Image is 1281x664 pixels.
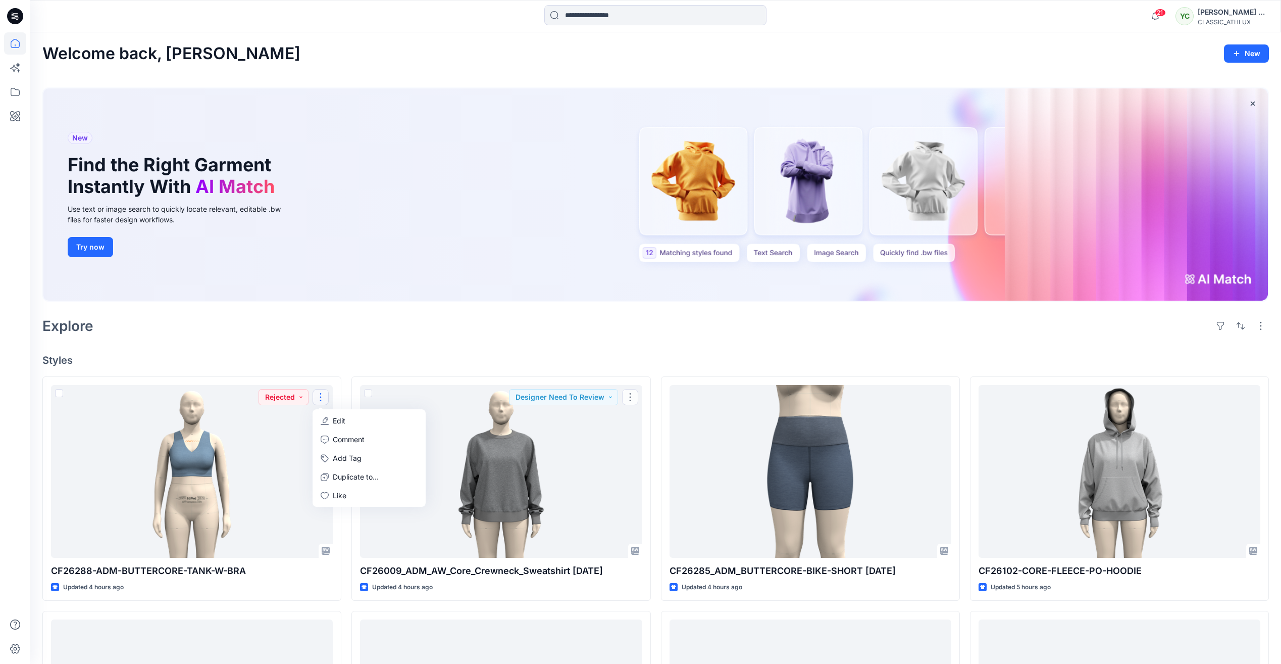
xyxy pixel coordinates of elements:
[979,564,1260,578] p: CF26102-CORE-FLEECE-PO-HOODIE
[68,154,280,198] h1: Find the Right Garment Instantly With
[333,415,345,426] p: Edit
[68,204,295,225] div: Use text or image search to quickly locate relevant, editable .bw files for faster design workflows.
[333,434,365,445] p: Comment
[682,582,742,593] p: Updated 4 hours ago
[1198,18,1268,26] div: CLASSIC_ATHLUX
[51,385,333,557] a: CF26288-ADM-BUTTERCORE-TANK-W-BRA
[670,564,951,578] p: CF26285_ADM_BUTTERCORE-BIKE-SHORT [DATE]
[42,318,93,334] h2: Explore
[51,564,333,578] p: CF26288-ADM-BUTTERCORE-TANK-W-BRA
[1155,9,1166,17] span: 21
[979,385,1260,557] a: CF26102-CORE-FLEECE-PO-HOODIE
[42,354,1269,366] h4: Styles
[315,411,424,430] a: Edit
[360,564,642,578] p: CF26009_ADM_AW_Core_Crewneck_Sweatshirt [DATE]
[42,44,300,63] h2: Welcome back, [PERSON_NAME]
[670,385,951,557] a: CF26285_ADM_BUTTERCORE-BIKE-SHORT 13OCT25
[1198,6,1268,18] div: [PERSON_NAME] Cfai
[360,385,642,557] a: CF26009_ADM_AW_Core_Crewneck_Sweatshirt 13OCT25
[195,175,275,198] span: AI Match
[333,471,379,482] p: Duplicate to...
[991,582,1051,593] p: Updated 5 hours ago
[72,132,88,144] span: New
[315,449,424,467] button: Add Tag
[68,237,113,257] button: Try now
[333,490,346,501] p: Like
[63,582,124,593] p: Updated 4 hours ago
[1224,44,1269,63] button: New
[1175,7,1194,25] div: YC
[372,582,433,593] p: Updated 4 hours ago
